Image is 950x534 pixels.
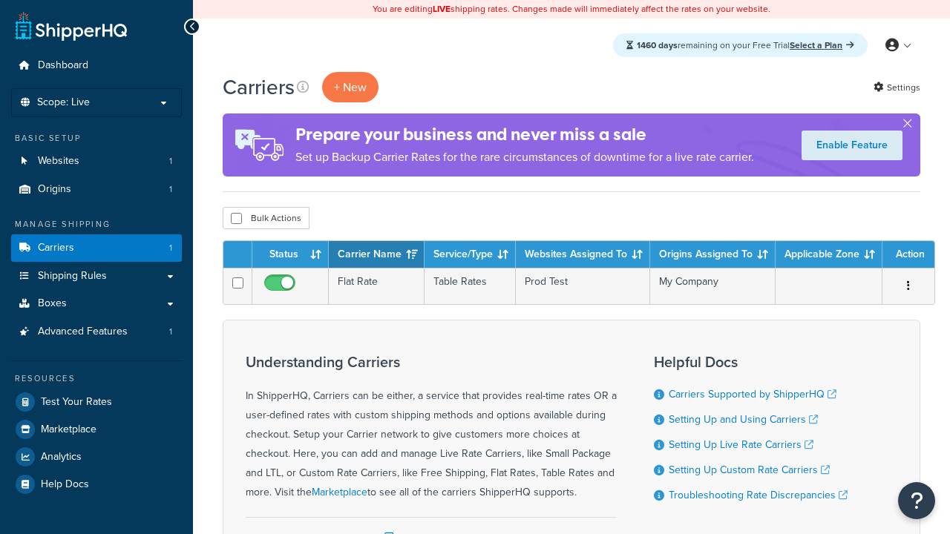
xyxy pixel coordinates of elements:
[38,155,79,168] span: Websites
[11,132,182,145] div: Basic Setup
[41,396,112,409] span: Test Your Rates
[11,176,182,203] a: Origins 1
[11,52,182,79] a: Dashboard
[223,113,295,177] img: ad-rules-rateshop-fe6ec290ccb7230408bd80ed9643f0289d75e0ffd9eb532fc0e269fcd187b520.png
[252,241,329,268] th: Status: activate to sort column ascending
[669,386,836,402] a: Carriers Supported by ShipperHQ
[11,372,182,385] div: Resources
[329,241,425,268] th: Carrier Name: activate to sort column ascending
[669,412,818,427] a: Setting Up and Using Carriers
[11,148,182,175] li: Websites
[38,242,74,254] span: Carriers
[38,59,88,72] span: Dashboard
[322,72,379,102] button: + New
[41,451,82,464] span: Analytics
[312,484,367,500] a: Marketplace
[637,39,678,52] strong: 1460 days
[169,326,172,338] span: 1
[223,207,309,229] button: Bulk Actions
[11,290,182,317] a: Boxes
[669,487,848,503] a: Troubleshooting Rate Discrepancies
[11,389,182,415] a: Test Your Rates
[38,326,128,338] span: Advanced Features
[38,270,107,283] span: Shipping Rules
[882,241,934,268] th: Action
[41,423,96,436] span: Marketplace
[38,183,71,196] span: Origins
[650,241,776,268] th: Origins Assigned To: activate to sort column ascending
[433,2,451,16] b: LIVE
[11,176,182,203] li: Origins
[169,155,172,168] span: 1
[11,444,182,470] a: Analytics
[669,437,813,452] a: Setting Up Live Rate Carriers
[11,234,182,262] a: Carriers 1
[516,241,650,268] th: Websites Assigned To: activate to sort column ascending
[246,354,617,370] h3: Understanding Carriers
[329,268,425,304] td: Flat Rate
[874,77,920,98] a: Settings
[669,462,830,478] a: Setting Up Custom Rate Carriers
[37,96,90,109] span: Scope: Live
[169,242,172,254] span: 1
[790,39,854,52] a: Select a Plan
[516,268,650,304] td: Prod Test
[16,11,127,41] a: ShipperHQ Home
[425,268,516,304] td: Table Rates
[898,482,935,519] button: Open Resource Center
[11,416,182,443] a: Marketplace
[11,234,182,262] li: Carriers
[776,241,882,268] th: Applicable Zone: activate to sort column ascending
[613,33,868,57] div: remaining on your Free Trial
[223,73,295,102] h1: Carriers
[11,318,182,346] a: Advanced Features 1
[11,318,182,346] li: Advanced Features
[11,471,182,498] a: Help Docs
[11,263,182,290] a: Shipping Rules
[11,148,182,175] a: Websites 1
[650,268,776,304] td: My Company
[169,183,172,196] span: 1
[802,131,902,160] a: Enable Feature
[246,354,617,502] div: In ShipperHQ, Carriers can be either, a service that provides real-time rates OR a user-defined r...
[295,147,754,168] p: Set up Backup Carrier Rates for the rare circumstances of downtime for a live rate carrier.
[38,297,67,310] span: Boxes
[11,218,182,231] div: Manage Shipping
[425,241,516,268] th: Service/Type: activate to sort column ascending
[295,122,754,147] h4: Prepare your business and never miss a sale
[654,354,848,370] h3: Helpful Docs
[41,478,89,491] span: Help Docs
